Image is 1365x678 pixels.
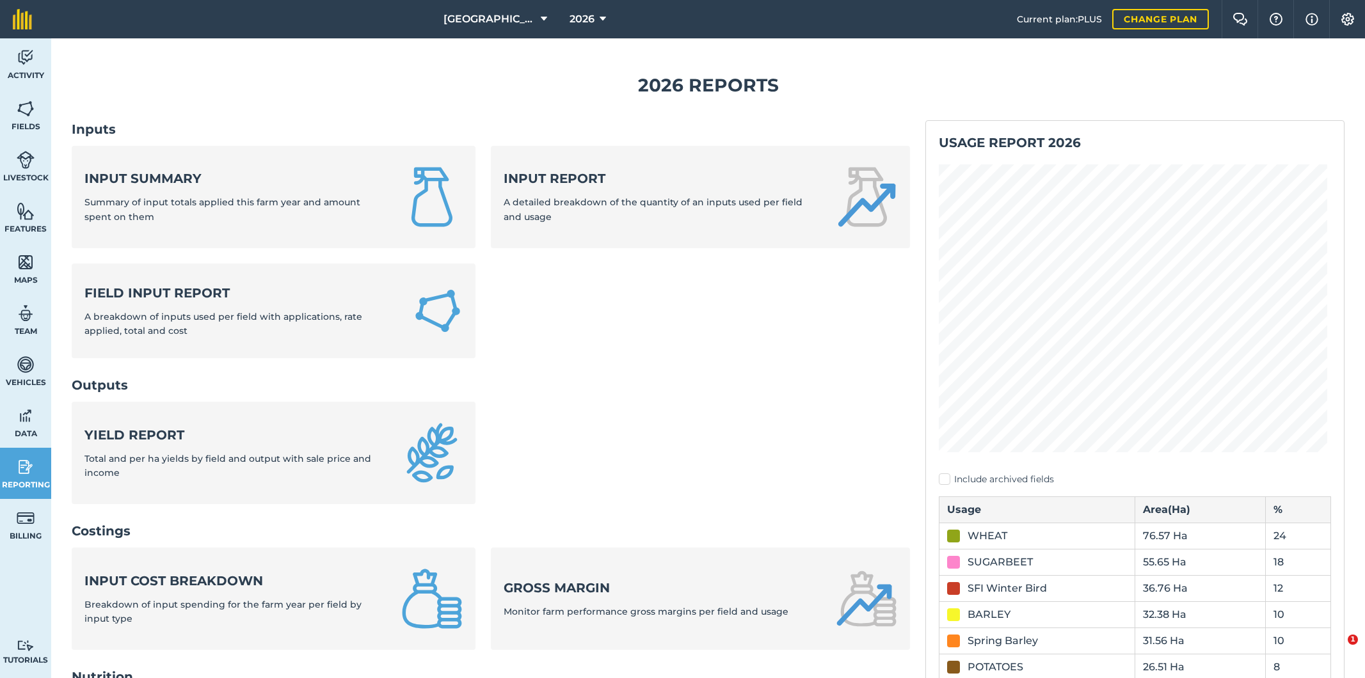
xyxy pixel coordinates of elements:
td: 32.38 Ha [1135,601,1266,627]
img: svg+xml;base64,PD94bWwgdmVyc2lvbj0iMS4wIiBlbmNvZGluZz0idXRmLTgiPz4KPCEtLSBHZW5lcmF0b3I6IEFkb2JlIE... [17,406,35,425]
img: Yield report [401,422,463,484]
span: Breakdown of input spending for the farm year per field by input type [84,599,362,624]
img: A question mark icon [1268,13,1284,26]
td: 10 [1266,627,1331,654]
a: Change plan [1112,9,1209,29]
img: Field Input Report [413,284,463,338]
span: Total and per ha yields by field and output with sale price and income [84,453,371,478]
span: Summary of input totals applied this farm year and amount spent on them [84,196,360,222]
img: svg+xml;base64,PD94bWwgdmVyc2lvbj0iMS4wIiBlbmNvZGluZz0idXRmLTgiPz4KPCEtLSBHZW5lcmF0b3I6IEFkb2JlIE... [17,508,35,528]
span: A breakdown of inputs used per field with applications, rate applied, total and cost [84,311,362,336]
img: Gross margin [836,568,897,629]
img: svg+xml;base64,PD94bWwgdmVyc2lvbj0iMS4wIiBlbmNvZGluZz0idXRmLTgiPz4KPCEtLSBHZW5lcmF0b3I6IEFkb2JlIE... [17,304,35,323]
a: Input reportA detailed breakdown of the quantity of an inputs used per field and usage [491,146,910,248]
div: POTATOES [968,659,1023,675]
th: % [1266,496,1331,523]
div: SFI Winter Bird [968,581,1047,596]
strong: Gross margin [504,579,788,597]
a: Field Input ReportA breakdown of inputs used per field with applications, rate applied, total and... [72,264,475,359]
img: svg+xml;base64,PHN2ZyB4bWxucz0iaHR0cDovL3d3dy53My5vcmcvMjAwMC9zdmciIHdpZHRoPSI1NiIgaGVpZ2h0PSI2MC... [17,253,35,272]
span: 1 [1348,635,1358,645]
iframe: Intercom live chat [1321,635,1352,665]
img: svg+xml;base64,PD94bWwgdmVyc2lvbj0iMS4wIiBlbmNvZGluZz0idXRmLTgiPz4KPCEtLSBHZW5lcmF0b3I6IEFkb2JlIE... [17,457,35,477]
th: Usage [939,496,1135,523]
td: 24 [1266,523,1331,549]
label: Include archived fields [939,473,1331,486]
img: fieldmargin Logo [13,9,32,29]
img: Input report [836,166,897,228]
h2: Inputs [72,120,910,138]
div: BARLEY [968,607,1010,622]
img: Input summary [401,166,463,228]
img: Two speech bubbles overlapping with the left bubble in the forefront [1233,13,1248,26]
img: Input cost breakdown [401,568,463,629]
img: svg+xml;base64,PHN2ZyB4bWxucz0iaHR0cDovL3d3dy53My5vcmcvMjAwMC9zdmciIHdpZHRoPSI1NiIgaGVpZ2h0PSI2MC... [17,99,35,118]
a: Input cost breakdownBreakdown of input spending for the farm year per field by input type [72,548,475,650]
td: 31.56 Ha [1135,627,1266,654]
img: svg+xml;base64,PHN2ZyB4bWxucz0iaHR0cDovL3d3dy53My5vcmcvMjAwMC9zdmciIHdpZHRoPSIxNyIgaGVpZ2h0PSIxNy... [1305,12,1318,27]
strong: Input report [504,169,820,187]
strong: Input summary [84,169,386,187]
a: Gross marginMonitor farm performance gross margins per field and usage [491,548,910,650]
span: Current plan : PLUS [1017,12,1102,26]
h2: Usage report 2026 [939,134,1331,152]
img: svg+xml;base64,PD94bWwgdmVyc2lvbj0iMS4wIiBlbmNvZGluZz0idXRmLTgiPz4KPCEtLSBHZW5lcmF0b3I6IEFkb2JlIE... [17,150,35,169]
strong: Input cost breakdown [84,572,386,590]
img: svg+xml;base64,PD94bWwgdmVyc2lvbj0iMS4wIiBlbmNvZGluZz0idXRmLTgiPz4KPCEtLSBHZW5lcmF0b3I6IEFkb2JlIE... [17,640,35,652]
img: svg+xml;base64,PHN2ZyB4bWxucz0iaHR0cDovL3d3dy53My5vcmcvMjAwMC9zdmciIHdpZHRoPSI1NiIgaGVpZ2h0PSI2MC... [17,201,35,221]
strong: Field Input Report [84,284,397,302]
a: Yield reportTotal and per ha yields by field and output with sale price and income [72,402,475,504]
td: 55.65 Ha [1135,549,1266,575]
th: Area ( Ha ) [1135,496,1266,523]
span: [GEOGRAPHIC_DATA] [443,12,536,27]
strong: Yield report [84,426,386,444]
h1: 2026 Reports [72,71,1345,100]
img: svg+xml;base64,PD94bWwgdmVyc2lvbj0iMS4wIiBlbmNvZGluZz0idXRmLTgiPz4KPCEtLSBHZW5lcmF0b3I6IEFkb2JlIE... [17,48,35,67]
div: Spring Barley [968,633,1038,649]
span: A detailed breakdown of the quantity of an inputs used per field and usage [504,196,802,222]
td: 12 [1266,575,1331,601]
td: 76.57 Ha [1135,523,1266,549]
div: SUGARBEET [968,555,1033,570]
td: 10 [1266,601,1331,627]
div: WHEAT [968,528,1007,544]
td: 18 [1266,549,1331,575]
h2: Costings [72,522,910,540]
h2: Outputs [72,376,910,394]
td: 36.76 Ha [1135,575,1266,601]
img: A cog icon [1340,13,1355,26]
img: svg+xml;base64,PD94bWwgdmVyc2lvbj0iMS4wIiBlbmNvZGluZz0idXRmLTgiPz4KPCEtLSBHZW5lcmF0b3I6IEFkb2JlIE... [17,355,35,374]
span: 2026 [570,12,595,27]
span: Monitor farm performance gross margins per field and usage [504,606,788,617]
a: Input summarySummary of input totals applied this farm year and amount spent on them [72,146,475,248]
